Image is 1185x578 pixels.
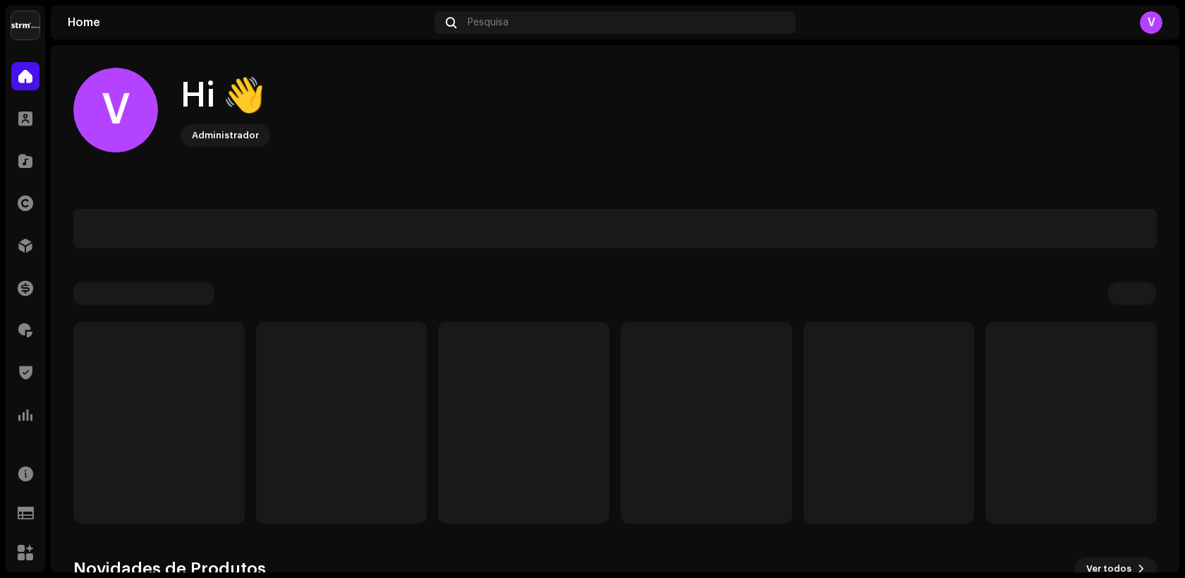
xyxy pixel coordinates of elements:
div: Home [68,17,429,28]
span: Pesquisa [468,17,509,28]
div: V [1140,11,1162,34]
div: Hi 👋 [181,73,270,119]
div: V [73,68,158,152]
div: Administrador [192,127,259,144]
img: 408b884b-546b-4518-8448-1008f9c76b02 [11,11,39,40]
